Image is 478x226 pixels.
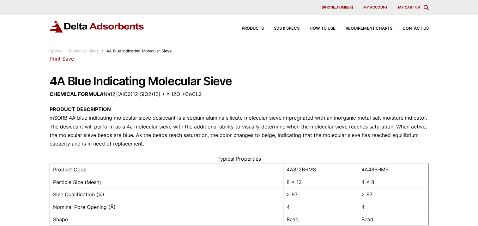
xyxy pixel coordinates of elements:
[50,105,429,148] p: mSORB 4A blue indicating molecular sieve desiccant is a sodium alumina silicate molecular sieve i...
[392,27,429,31] a: Contact Us
[424,5,429,10] div: Toggle Modal Content
[50,201,283,213] td: Nominal Pore Opening (Å)
[398,5,420,9] a: My Cart (0)
[283,201,358,213] td: 4
[232,27,264,31] a: Products
[358,176,428,188] td: 4 x 8
[50,164,283,176] td: Product Code
[50,20,144,33] img: Delta Adsorbents
[50,75,429,88] h1: 4A Blue Indicating Molecular Sieve
[69,49,99,53] a: Molecular Sieve
[50,106,111,112] strong: PRODUCT DESCRIPTION
[50,91,104,97] strong: CHEMICAL FORMULA
[283,176,358,188] td: 8 x 12
[50,155,429,163] caption: Typical Properties
[402,27,429,31] span: Contact Us
[317,5,358,10] a: [PHONE_NUMBER]
[363,6,388,9] span: My account
[283,164,358,176] td: 4A812B-IMS
[50,90,429,98] p: Na12[(AlO2)12(SiO2)12] • nH2O +CoCL2
[50,176,283,188] td: Particle Size (Mesh)
[358,201,428,213] td: 4
[264,27,300,31] a: SDS & SPECS
[283,213,358,225] td: Bead
[283,188,358,201] td: > 97
[50,49,61,53] a: Specs
[358,164,428,176] td: 4A48B-IMS
[358,5,393,10] a: My account
[106,49,172,53] span: 4A Blue Indicating Molecular Sieve
[62,56,74,62] a: Save
[102,49,103,53] span: :
[322,6,353,9] span: [PHONE_NUMBER]
[358,213,428,225] td: Bead
[50,213,283,225] td: Shape
[274,27,300,31] span: SDS & SPECS
[336,27,392,31] a: Requirement Charts
[50,188,283,201] td: Size Qualification (%)
[242,27,264,31] span: Products
[310,27,336,31] span: How to Use
[50,56,61,62] a: Print
[64,49,66,53] span: :
[300,27,336,31] a: How to Use
[346,27,392,31] span: Requirement Charts
[416,5,419,9] span: 0
[358,188,428,201] td: > 97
